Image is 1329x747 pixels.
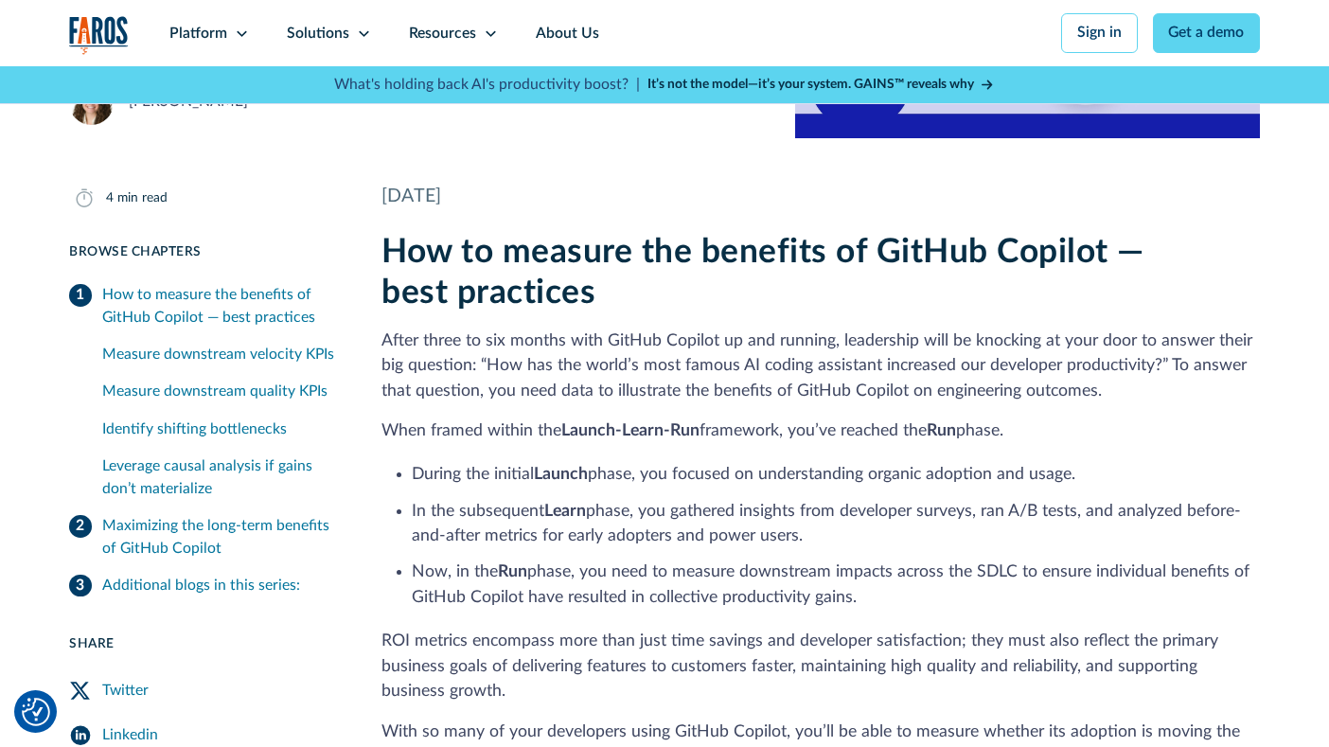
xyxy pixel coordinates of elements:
div: min read [117,188,168,208]
strong: It’s not the model—it’s your system. GAINS™ reveals why [647,78,974,91]
p: After three to six months with GitHub Copilot up and running, leadership will be knocking at your... [381,329,1260,404]
a: Additional blogs in this series: [69,567,337,604]
strong: Launch-Learn-Run [561,422,700,438]
div: Twitter [102,680,149,703]
strong: Launch [534,466,588,482]
p: ROI metrics encompass more than just time savings and developer satisfaction; they must also refl... [381,629,1260,704]
div: Measure downstream quality KPIs [102,381,337,403]
div: Browse Chapters [69,242,337,262]
a: home [69,16,129,55]
a: Maximizing the long-term benefits of GitHub Copilot [69,507,337,567]
div: Solutions [287,23,349,45]
div: Leverage causal analysis if gains don’t materialize [102,455,337,500]
li: In the subsequent phase, you gathered insights from developer surveys, ran A/B tests, and analyze... [412,499,1260,549]
h2: How to measure the benefits of GitHub Copilot — best practices [381,233,1260,313]
strong: Run [927,422,956,438]
li: During the initial phase, you focused on understanding organic adoption and usage. [412,462,1260,488]
div: 4 [106,188,114,208]
img: Revisit consent button [22,698,50,726]
div: [DATE] [381,183,1260,210]
a: Sign in [1061,13,1137,52]
div: Resources [409,23,476,45]
a: Measure downstream velocity KPIs [102,336,337,373]
div: How to measure the benefits of GitHub Copilot — best practices [102,284,337,329]
div: Maximizing the long-term benefits of GitHub Copilot [102,515,337,560]
li: Now, in the phase, you need to measure downstream impacts across the SDLC to ensure individual be... [412,560,1260,610]
a: Measure downstream quality KPIs [102,374,337,411]
img: Logo of the analytics and reporting company Faros. [69,16,129,55]
div: Identify shifting bottlenecks [102,418,337,441]
div: Share [69,634,337,654]
strong: Run [498,563,527,579]
p: What's holding back AI's productivity boost? | [334,74,640,97]
div: Additional blogs in this series: [102,575,300,597]
a: Leverage causal analysis if gains don’t materialize [102,448,337,507]
div: Linkedin [102,724,158,747]
a: It’s not the model—it’s your system. GAINS™ reveals why [647,75,995,95]
button: Cookie Settings [22,698,50,726]
div: Measure downstream velocity KPIs [102,344,337,366]
div: Platform [169,23,227,45]
p: When framed within the framework, you’ve reached the phase. [381,418,1260,444]
a: How to measure the benefits of GitHub Copilot — best practices [69,276,337,336]
a: Identify shifting bottlenecks [102,411,337,448]
strong: Learn [544,503,586,519]
a: Get a demo [1153,13,1260,52]
a: Twitter Share [69,668,337,713]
